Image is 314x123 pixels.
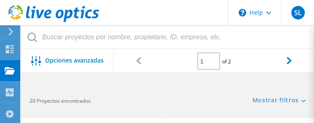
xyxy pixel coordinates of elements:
[294,9,301,16] span: SL
[222,58,231,65] span: of 2
[30,97,91,104] span: 20 Proyectos encontrados
[239,9,246,16] svg: \n
[252,97,306,104] a: Mostrar filtros
[45,57,104,63] span: Opciones avanzadas
[8,18,99,24] a: Live Optics Dashboard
